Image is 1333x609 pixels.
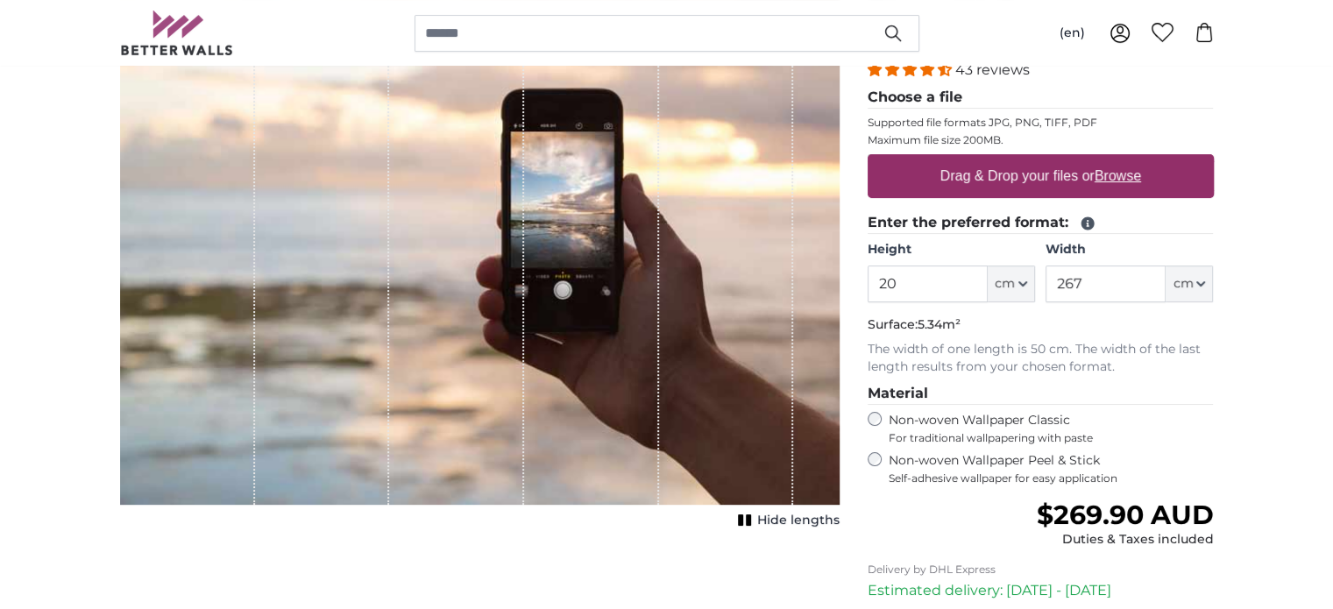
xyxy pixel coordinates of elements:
[868,241,1035,258] label: Height
[868,116,1214,130] p: Supported file formats JPG, PNG, TIFF, PDF
[868,383,1214,405] legend: Material
[1166,266,1213,302] button: cm
[995,275,1015,293] span: cm
[868,133,1214,147] p: Maximum file size 200MB.
[868,61,955,78] span: 4.40 stars
[1173,275,1193,293] span: cm
[889,452,1214,485] label: Non-woven Wallpaper Peel & Stick
[955,61,1030,78] span: 43 reviews
[889,412,1214,445] label: Non-woven Wallpaper Classic
[1036,531,1213,549] div: Duties & Taxes included
[988,266,1035,302] button: cm
[868,580,1214,601] p: Estimated delivery: [DATE] - [DATE]
[120,11,234,55] img: Betterwalls
[889,431,1214,445] span: For traditional wallpapering with paste
[868,212,1214,234] legend: Enter the preferred format:
[1036,499,1213,531] span: $269.90 AUD
[1046,18,1099,49] button: (en)
[1095,168,1141,183] u: Browse
[757,512,840,529] span: Hide lengths
[868,87,1214,109] legend: Choose a file
[918,316,961,332] span: 5.34m²
[868,563,1214,577] p: Delivery by DHL Express
[1046,241,1213,258] label: Width
[889,471,1214,485] span: Self-adhesive wallpaper for easy application
[932,159,1147,194] label: Drag & Drop your files or
[868,316,1214,334] p: Surface:
[868,341,1214,376] p: The width of one length is 50 cm. The width of the last length results from your chosen format.
[733,508,840,533] button: Hide lengths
